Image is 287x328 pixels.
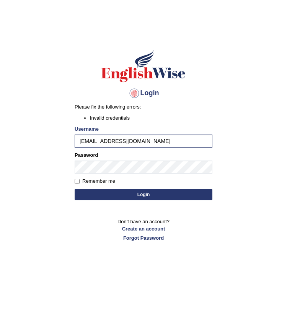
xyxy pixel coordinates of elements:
li: Invalid credentials [90,114,212,122]
label: Password [75,151,98,159]
input: Remember me [75,179,80,184]
h4: Login [75,87,212,99]
button: Login [75,189,212,200]
p: Don't have an account? [75,218,212,242]
a: Forgot Password [75,234,212,242]
img: Logo of English Wise sign in for intelligent practice with AI [100,49,187,83]
p: Please fix the following errors: [75,103,212,110]
label: Username [75,125,99,133]
label: Remember me [75,177,115,185]
a: Create an account [75,225,212,232]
